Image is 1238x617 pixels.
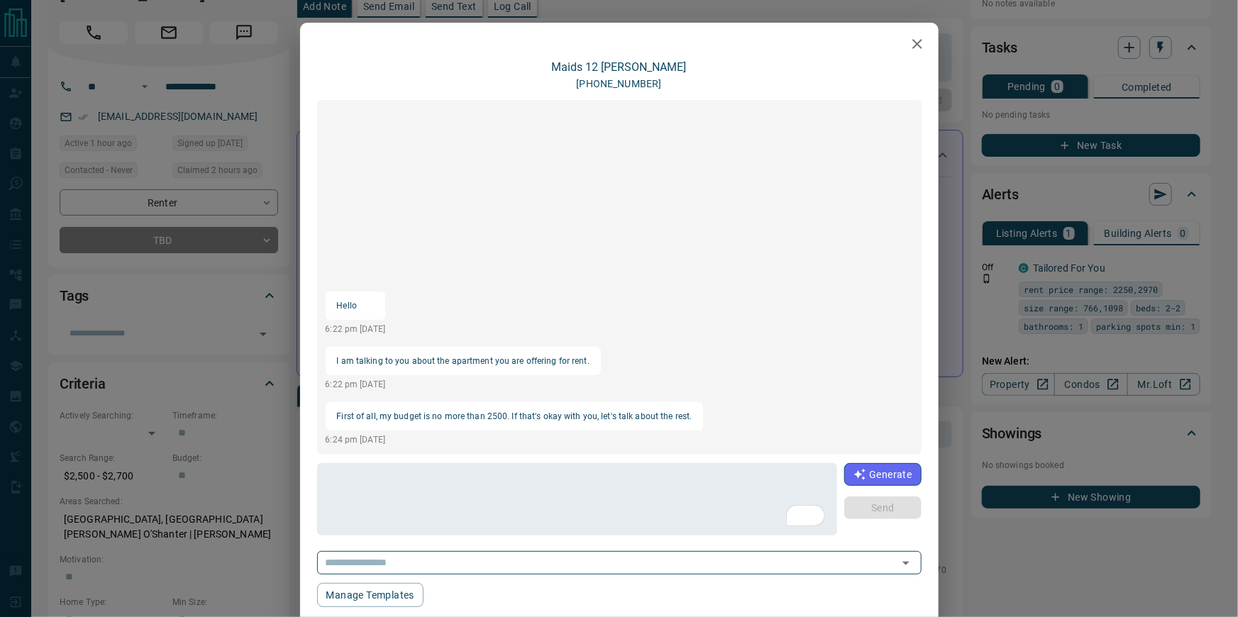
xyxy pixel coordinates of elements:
[317,583,424,607] button: Manage Templates
[326,433,704,446] p: 6:24 pm [DATE]
[337,408,692,425] p: First of all, my budget is no more than 2500. If that's okay with you, let's talk about the rest.
[577,77,662,91] p: [PHONE_NUMBER]
[337,352,590,369] p: I am talking to you about the apartment you are offering for rent.
[327,469,828,530] textarea: To enrich screen reader interactions, please activate Accessibility in Grammarly extension settings
[326,323,386,335] p: 6:22 pm [DATE]
[896,553,916,573] button: Open
[337,297,375,314] p: Hello
[326,378,601,391] p: 6:22 pm [DATE]
[844,463,921,486] button: Generate
[552,60,687,74] a: Maids 12 [PERSON_NAME]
